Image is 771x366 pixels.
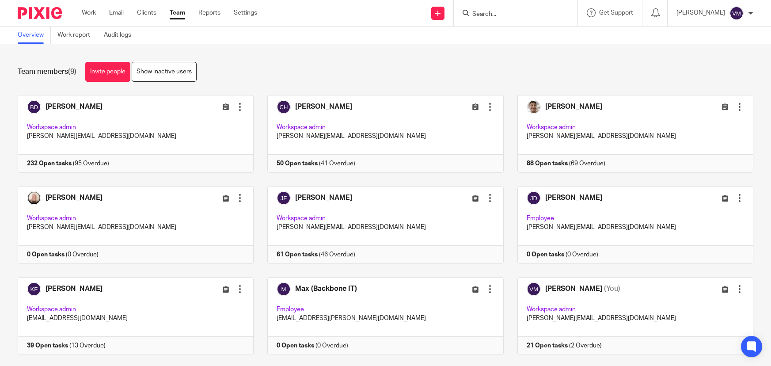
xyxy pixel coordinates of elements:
[198,8,220,17] a: Reports
[599,10,633,16] span: Get Support
[18,7,62,19] img: Pixie
[676,8,725,17] p: [PERSON_NAME]
[18,27,51,44] a: Overview
[57,27,97,44] a: Work report
[104,27,138,44] a: Audit logs
[132,62,197,82] a: Show inactive users
[234,8,257,17] a: Settings
[82,8,96,17] a: Work
[18,67,76,76] h1: Team members
[471,11,551,19] input: Search
[85,62,130,82] a: Invite people
[68,68,76,75] span: (9)
[729,6,744,20] img: svg%3E
[170,8,185,17] a: Team
[109,8,124,17] a: Email
[137,8,156,17] a: Clients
